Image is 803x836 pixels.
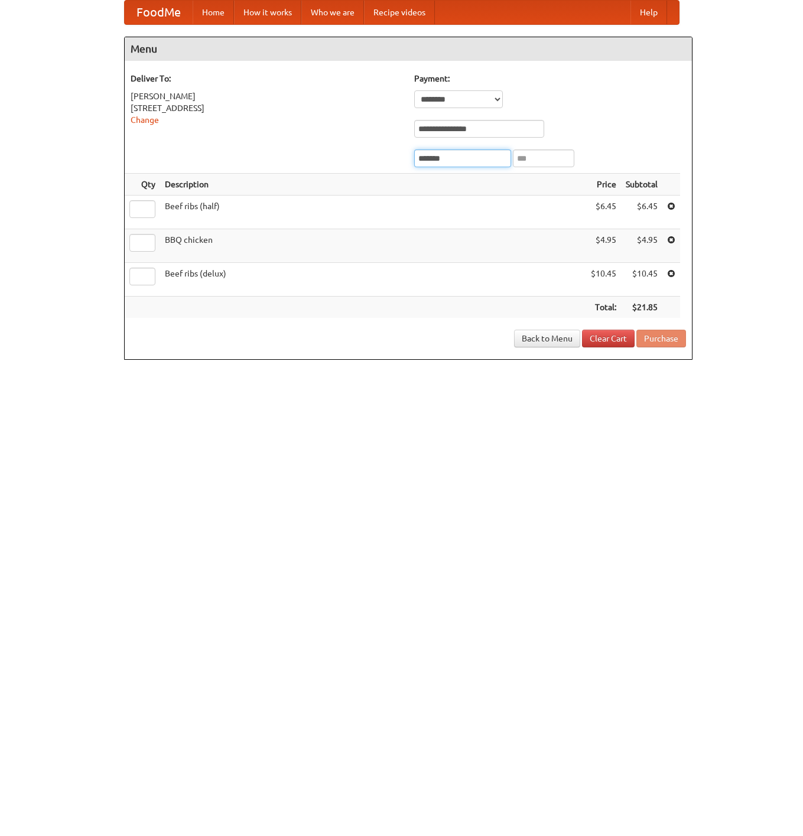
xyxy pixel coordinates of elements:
[234,1,301,24] a: How it works
[586,174,621,196] th: Price
[301,1,364,24] a: Who we are
[621,263,662,297] td: $10.45
[636,330,686,347] button: Purchase
[160,229,586,263] td: BBQ chicken
[125,37,692,61] h4: Menu
[582,330,635,347] a: Clear Cart
[621,174,662,196] th: Subtotal
[131,115,159,125] a: Change
[630,1,667,24] a: Help
[131,90,402,102] div: [PERSON_NAME]
[131,73,402,84] h5: Deliver To:
[160,174,586,196] th: Description
[160,196,586,229] td: Beef ribs (half)
[131,102,402,114] div: [STREET_ADDRESS]
[586,297,621,318] th: Total:
[586,196,621,229] td: $6.45
[514,330,580,347] a: Back to Menu
[414,73,686,84] h5: Payment:
[621,196,662,229] td: $6.45
[193,1,234,24] a: Home
[621,297,662,318] th: $21.85
[586,263,621,297] td: $10.45
[125,1,193,24] a: FoodMe
[125,174,160,196] th: Qty
[364,1,435,24] a: Recipe videos
[160,263,586,297] td: Beef ribs (delux)
[586,229,621,263] td: $4.95
[621,229,662,263] td: $4.95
